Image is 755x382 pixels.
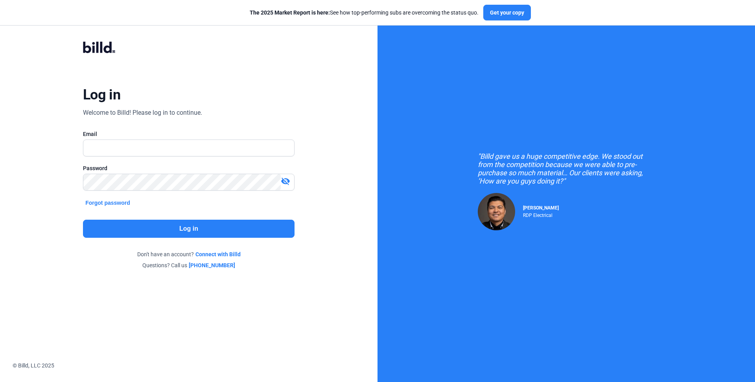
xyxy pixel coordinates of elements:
div: Don't have an account? [83,250,295,258]
div: Log in [83,86,120,103]
div: See how top-performing subs are overcoming the status quo. [250,9,479,17]
a: Connect with Billd [195,250,241,258]
div: Welcome to Billd! Please log in to continue. [83,108,202,118]
span: [PERSON_NAME] [523,205,559,211]
div: "Billd gave us a huge competitive edge. We stood out from the competition because we were able to... [478,152,655,185]
span: The 2025 Market Report is here: [250,9,330,16]
mat-icon: visibility_off [281,176,290,186]
button: Forgot password [83,198,133,207]
button: Get your copy [483,5,531,20]
button: Log in [83,220,295,238]
div: Questions? Call us [83,261,295,269]
div: Password [83,164,295,172]
img: Raul Pacheco [478,193,515,230]
a: [PHONE_NUMBER] [189,261,235,269]
div: RDP Electrical [523,211,559,218]
div: Email [83,130,295,138]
